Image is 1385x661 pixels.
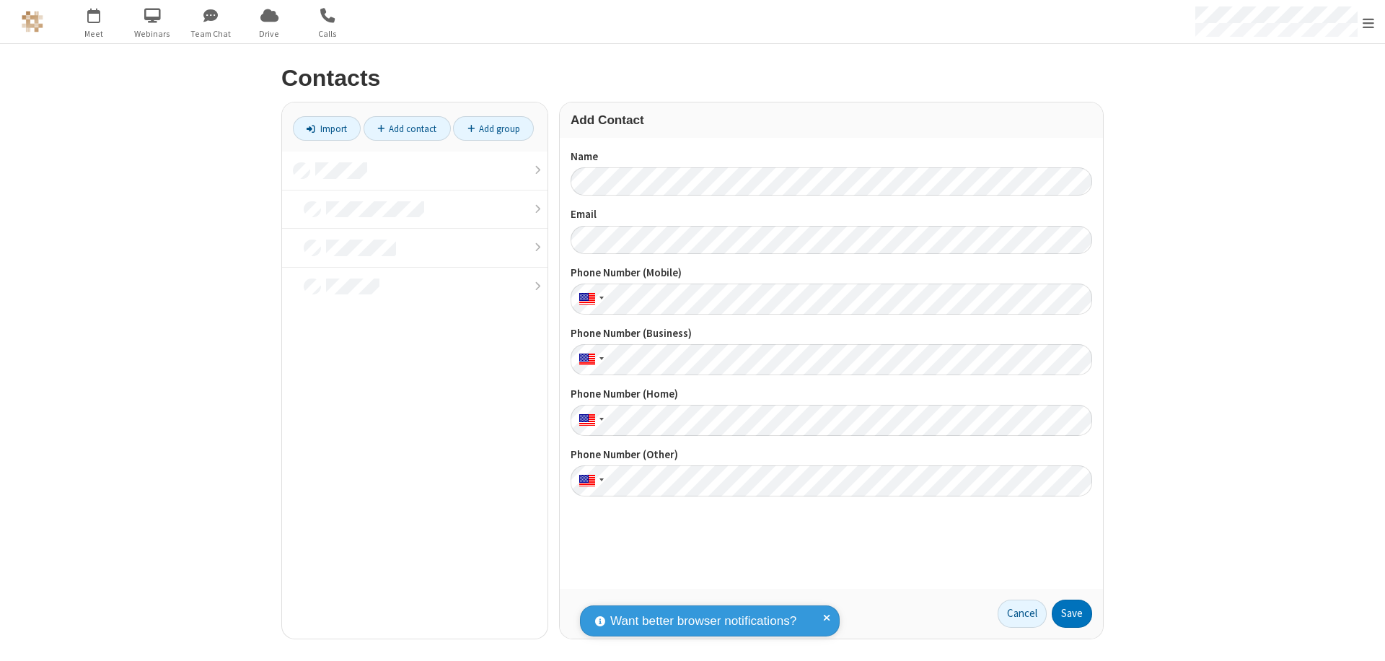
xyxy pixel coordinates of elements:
h2: Contacts [281,66,1104,91]
label: Phone Number (Home) [571,386,1092,403]
iframe: Chat [1349,623,1374,651]
span: Drive [242,27,296,40]
span: Meet [67,27,121,40]
h3: Add Contact [571,113,1092,127]
span: Want better browser notifications? [610,612,796,631]
a: Import [293,116,361,141]
span: Team Chat [184,27,238,40]
div: United States: + 1 [571,465,608,496]
div: United States: + 1 [571,284,608,315]
label: Phone Number (Business) [571,325,1092,342]
span: Webinars [126,27,180,40]
label: Name [571,149,1092,165]
img: QA Selenium DO NOT DELETE OR CHANGE [22,11,43,32]
a: Add group [453,116,534,141]
label: Email [571,206,1092,223]
a: Add contact [364,116,451,141]
div: United States: + 1 [571,405,608,436]
a: Cancel [998,600,1047,629]
div: United States: + 1 [571,344,608,375]
span: Calls [301,27,355,40]
label: Phone Number (Mobile) [571,265,1092,281]
button: Save [1052,600,1092,629]
label: Phone Number (Other) [571,447,1092,463]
